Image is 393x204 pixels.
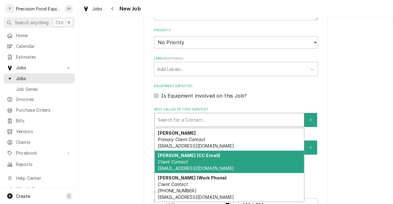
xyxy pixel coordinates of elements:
[309,118,313,122] svg: Create New Contact
[16,186,71,192] span: What's New
[4,173,75,183] a: Go to Help Center
[4,105,75,115] a: Purchase Orders
[16,107,72,113] span: Purchase Orders
[56,19,64,26] span: Ctrl
[154,84,318,99] div: Equipment Expected
[166,57,183,60] span: ( optional )
[118,5,141,13] span: New Job
[16,43,72,49] span: Calendar
[158,188,234,200] span: [PHONE_NUMBER] [EMAIL_ADDRESS][DOMAIN_NAME]
[16,139,72,145] span: Clients
[4,126,75,137] a: Vendors
[154,56,318,61] label: Labels
[16,32,72,39] span: Home
[64,4,73,13] div: Jason Hertel's Avatar
[4,52,75,62] a: Estimates
[158,159,188,164] em: Client Contact
[4,184,75,194] a: Go to What's New
[304,140,317,155] button: Create New Contact
[4,159,75,169] a: Reports
[154,190,318,195] label: Estimated Arrival Time
[16,161,72,167] span: Reports
[16,150,62,156] span: Pricebook
[16,64,62,71] span: Jobs
[64,4,73,13] div: JH
[4,84,75,94] a: Job Series
[161,92,247,99] label: Is Equipment involved on this Job?
[4,116,75,126] a: Bills
[16,175,71,181] span: Help Center
[16,6,61,12] div: Precision Food Equipment LLC
[158,143,234,148] span: [EMAIL_ADDRESS][DOMAIN_NAME]
[68,19,71,26] span: K
[158,153,220,158] strong: [PERSON_NAME] (CC Email)
[6,4,14,13] div: P
[4,41,75,51] a: Calendar
[4,94,75,104] a: Invoices
[154,162,318,182] div: Attachments
[309,145,313,150] svg: Create New Contact
[16,128,72,135] span: Vendors
[108,4,118,13] button: Navigate back
[4,73,75,83] a: Jobs
[154,107,318,112] label: Who called in this service?
[158,166,234,171] span: [EMAIL_ADDRESS][DOMAIN_NAME]
[158,175,227,180] strong: [PERSON_NAME] (Work Phone)
[158,137,205,142] em: Primary Client Contact
[4,63,75,73] a: Go to Jobs
[16,194,30,199] span: Create
[154,28,318,33] label: Priority
[154,107,318,127] div: Who called in this service?
[154,56,318,76] div: Labels
[4,30,75,40] a: Home
[80,4,105,14] a: Jobs
[154,28,318,48] div: Priority
[304,113,317,127] button: Create New Contact
[15,19,49,26] span: Search anything
[16,54,72,60] span: Estimates
[4,148,75,158] a: Go to Pricebook
[16,86,72,92] span: Job Series
[16,96,72,102] span: Invoices
[154,134,318,139] label: Who should the tech(s) ask for?
[92,6,103,12] span: Jobs
[4,17,75,28] button: Search anythingCtrlK
[154,84,318,89] label: Equipment Expected
[158,182,188,187] em: Client Contact
[158,130,196,136] strong: [PERSON_NAME]
[68,193,71,199] span: C
[154,162,318,167] label: Attachments
[16,117,72,124] span: Bills
[4,137,75,147] a: Clients
[154,134,318,154] div: Who should the tech(s) ask for?
[16,75,72,82] span: Jobs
